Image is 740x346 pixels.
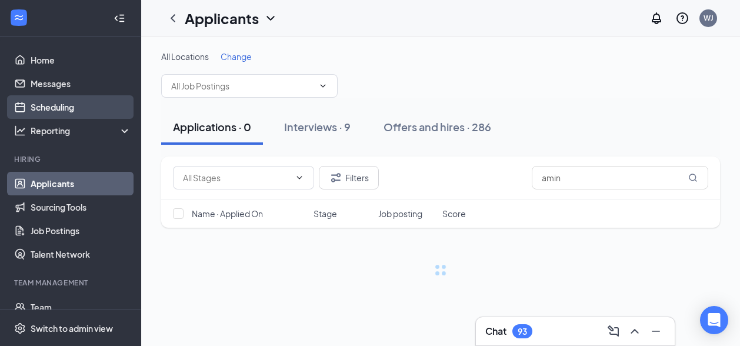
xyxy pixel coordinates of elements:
[688,173,698,182] svg: MagnifyingGlass
[31,48,131,72] a: Home
[31,219,131,242] a: Job Postings
[31,242,131,266] a: Talent Network
[31,72,131,95] a: Messages
[31,322,113,334] div: Switch to admin view
[31,295,131,319] a: Team
[192,208,263,219] span: Name · Applied On
[628,324,642,338] svg: ChevronUp
[185,8,259,28] h1: Applicants
[518,327,527,337] div: 93
[329,171,343,185] svg: Filter
[221,51,252,62] span: Change
[284,119,351,134] div: Interviews · 9
[166,11,180,25] svg: ChevronLeft
[31,95,131,119] a: Scheduling
[625,322,644,341] button: ChevronUp
[14,278,129,288] div: Team Management
[14,322,26,334] svg: Settings
[173,119,251,134] div: Applications · 0
[378,208,422,219] span: Job posting
[14,125,26,137] svg: Analysis
[319,166,379,189] button: Filter Filters
[675,11,689,25] svg: QuestionInfo
[183,171,290,184] input: All Stages
[485,325,506,338] h3: Chat
[31,172,131,195] a: Applicants
[704,13,714,23] div: WJ
[295,173,304,182] svg: ChevronDown
[114,12,125,24] svg: Collapse
[384,119,491,134] div: Offers and hires · 286
[604,322,623,341] button: ComposeMessage
[606,324,621,338] svg: ComposeMessage
[31,125,132,137] div: Reporting
[161,51,209,62] span: All Locations
[646,322,665,341] button: Minimize
[171,79,314,92] input: All Job Postings
[700,306,728,334] div: Open Intercom Messenger
[318,81,328,91] svg: ChevronDown
[13,12,25,24] svg: WorkstreamLogo
[649,11,664,25] svg: Notifications
[649,324,663,338] svg: Minimize
[314,208,337,219] span: Stage
[442,208,466,219] span: Score
[14,154,129,164] div: Hiring
[532,166,708,189] input: Search in applications
[264,11,278,25] svg: ChevronDown
[31,195,131,219] a: Sourcing Tools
